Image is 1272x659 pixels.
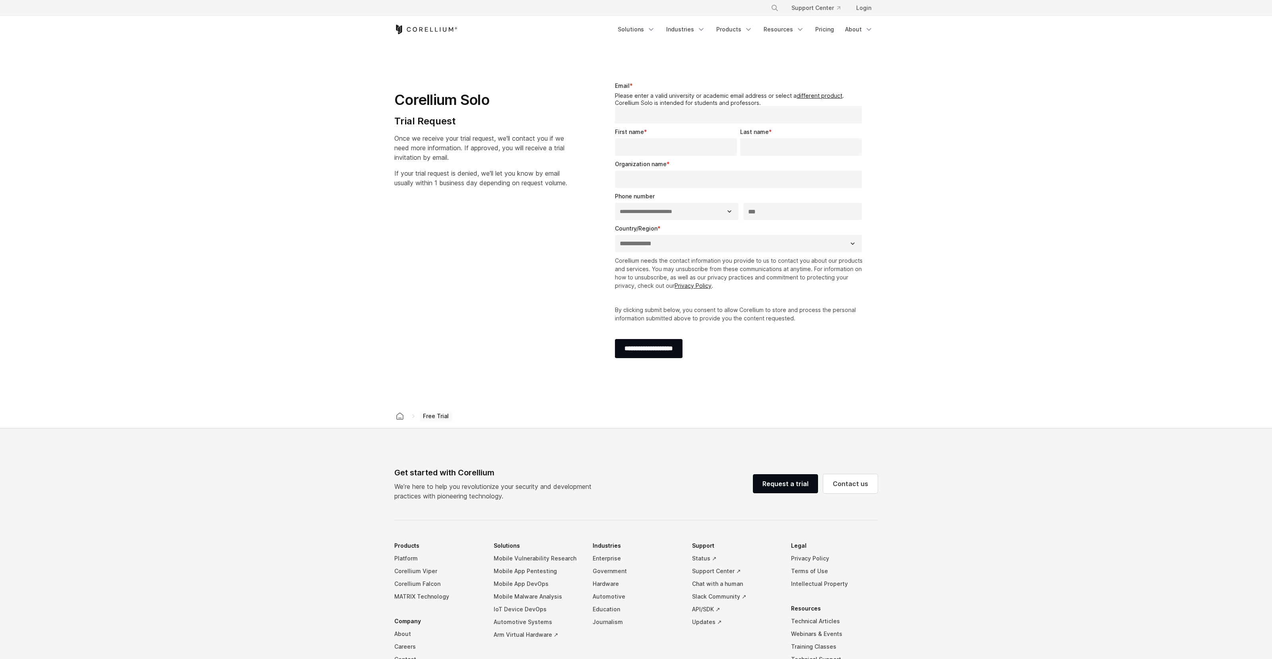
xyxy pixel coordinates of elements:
[494,616,580,628] a: Automotive Systems
[593,565,679,578] a: Government
[850,1,878,15] a: Login
[615,193,655,200] span: Phone number
[494,590,580,603] a: Mobile Malware Analysis
[811,22,839,37] a: Pricing
[420,411,452,422] span: Free Trial
[615,128,644,135] span: First name
[593,603,679,616] a: Education
[494,565,580,578] a: Mobile App Pentesting
[613,22,660,37] a: Solutions
[615,161,667,167] span: Organization name
[394,467,598,479] div: Get started with Corellium
[394,578,481,590] a: Corellium Falcon
[615,256,865,290] p: Corellium needs the contact information you provide to us to contact you about our products and s...
[615,82,630,89] span: Email
[615,225,657,232] span: Country/Region
[593,590,679,603] a: Automotive
[791,578,878,590] a: Intellectual Property
[823,474,878,493] a: Contact us
[791,552,878,565] a: Privacy Policy
[791,565,878,578] a: Terms of Use
[394,640,481,653] a: Careers
[797,92,842,99] a: different product
[791,615,878,628] a: Technical Articles
[593,578,679,590] a: Hardware
[615,92,865,106] legend: Please enter a valid university or academic email address or select a . Corellium Solo is intende...
[759,22,809,37] a: Resources
[393,411,407,422] a: Corellium home
[785,1,847,15] a: Support Center
[692,603,779,616] a: API/SDK ↗
[692,552,779,565] a: Status ↗
[394,169,567,187] span: If your trial request is denied, we'll let you know by email usually within 1 business day depend...
[394,590,481,603] a: MATRIX Technology
[593,616,679,628] a: Journalism
[791,640,878,653] a: Training Classes
[761,1,878,15] div: Navigation Menu
[394,565,481,578] a: Corellium Viper
[661,22,710,37] a: Industries
[394,115,567,127] h4: Trial Request
[840,22,878,37] a: About
[613,22,878,37] div: Navigation Menu
[768,1,782,15] button: Search
[394,482,598,501] p: We’re here to help you revolutionize your security and development practices with pioneering tech...
[394,91,567,109] h1: Corellium Solo
[692,616,779,628] a: Updates ↗
[394,134,564,161] span: Once we receive your trial request, we'll contact you if we need more information. If approved, y...
[692,565,779,578] a: Support Center ↗
[494,603,580,616] a: IoT Device DevOps
[615,306,865,322] p: By clicking submit below, you consent to allow Corellium to store and process the personal inform...
[675,282,712,289] a: Privacy Policy
[494,628,580,641] a: Arm Virtual Hardware ↗
[394,628,481,640] a: About
[692,578,779,590] a: Chat with a human
[494,578,580,590] a: Mobile App DevOps
[692,590,779,603] a: Slack Community ↗
[712,22,757,37] a: Products
[593,552,679,565] a: Enterprise
[740,128,769,135] span: Last name
[394,552,481,565] a: Platform
[394,25,458,34] a: Corellium Home
[753,474,818,493] a: Request a trial
[791,628,878,640] a: Webinars & Events
[494,552,580,565] a: Mobile Vulnerability Research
